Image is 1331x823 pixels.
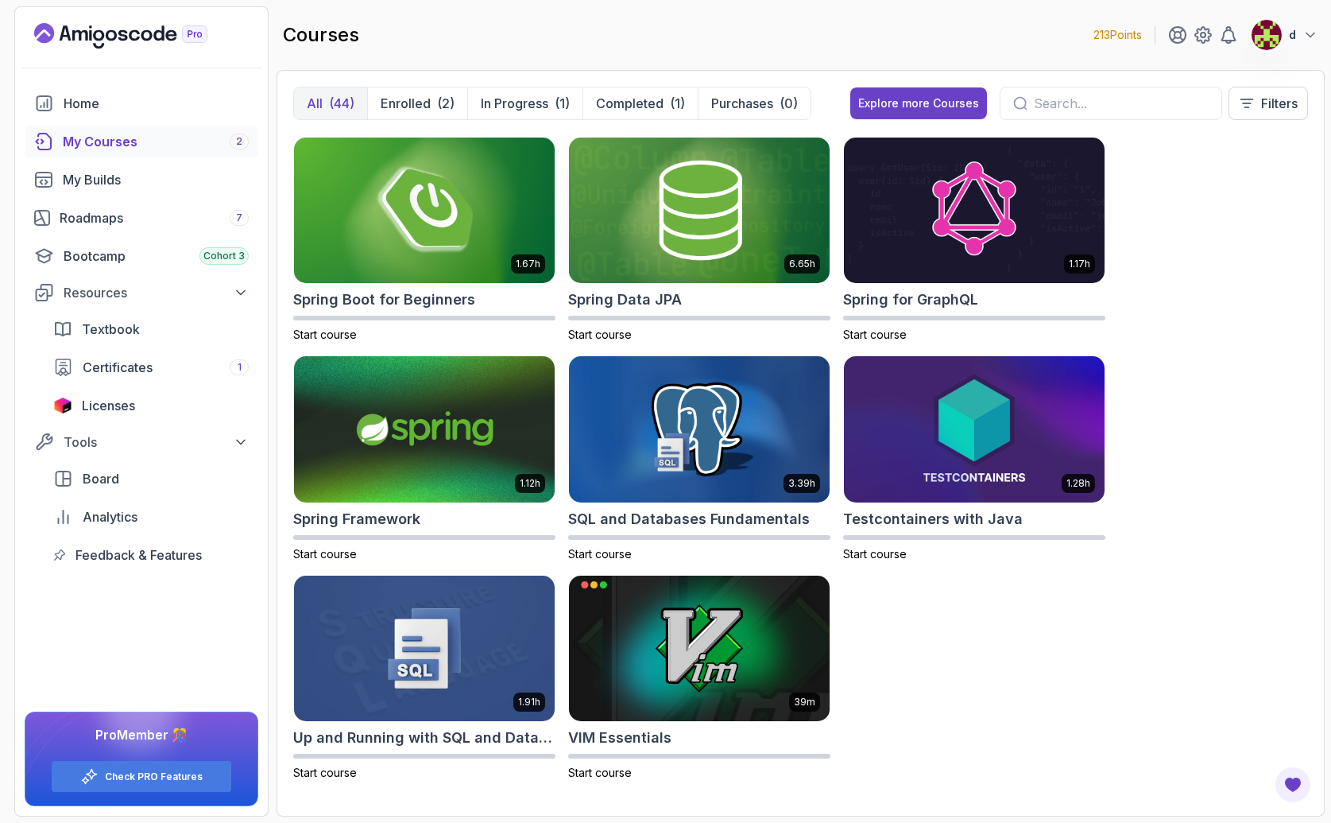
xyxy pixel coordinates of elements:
span: Feedback & Features [75,545,202,565]
h2: Testcontainers with Java [843,508,1023,530]
span: 1 [238,361,242,374]
a: Check PRO Features [105,771,203,783]
p: All [307,94,323,113]
div: Explore more Courses [858,95,979,111]
p: d [1289,27,1296,43]
div: Bootcamp [64,247,249,266]
img: user profile image [1252,20,1282,50]
div: (1) [555,94,570,113]
div: (2) [437,94,455,113]
span: Board [83,469,119,488]
a: bootcamp [25,240,258,272]
a: board [44,463,258,495]
img: Up and Running with SQL and Databases card [294,576,555,722]
a: certificates [44,351,258,383]
button: Tools [25,428,258,456]
span: Analytics [83,507,137,526]
span: 2 [236,135,242,148]
span: Start course [568,766,632,779]
img: VIM Essentials card [569,576,830,722]
p: 1.12h [520,477,540,490]
div: Home [64,94,249,113]
p: In Progress [481,94,548,113]
div: My Courses [63,132,249,151]
button: Open Feedback Button [1274,766,1312,804]
button: All(44) [294,87,367,119]
input: Search... [1034,94,1209,113]
h2: courses [283,22,359,48]
h2: Spring Framework [293,508,420,530]
button: Purchases(0) [698,87,811,119]
a: roadmaps [25,202,258,234]
span: Start course [293,766,357,779]
p: Enrolled [381,94,431,113]
span: Textbook [82,320,140,339]
span: Certificates [83,358,153,377]
div: Resources [64,283,249,302]
p: Completed [596,94,664,113]
button: Completed(1) [582,87,698,119]
span: Start course [293,547,357,561]
p: 1.28h [1066,477,1090,490]
img: Spring Data JPA card [569,138,830,284]
span: Start course [843,328,907,341]
p: 1.91h [518,696,540,708]
button: Check PRO Features [51,760,232,793]
span: Start course [568,547,632,561]
h2: Spring Data JPA [568,289,682,311]
a: textbook [44,313,258,345]
p: 1.67h [516,258,540,270]
button: Filters [1228,87,1308,120]
img: jetbrains icon [53,398,72,413]
div: My Builds [63,170,249,189]
img: SQL and Databases Fundamentals card [569,356,830,503]
button: Resources [25,278,258,307]
a: home [25,87,258,119]
div: Roadmaps [60,208,249,227]
span: 7 [236,212,242,224]
p: Purchases [711,94,773,113]
a: licenses [44,390,258,421]
div: (44) [329,94,354,113]
h2: Spring Boot for Beginners [293,289,475,311]
img: Testcontainers with Java card [844,356,1105,503]
button: Enrolled(2) [367,87,467,119]
a: courses [25,126,258,157]
span: Start course [843,547,907,561]
span: Licenses [82,396,135,415]
a: feedback [44,539,258,571]
a: builds [25,164,258,196]
a: Landing page [34,23,244,49]
img: Spring Framework card [294,356,555,503]
a: analytics [44,501,258,533]
button: user profile imaged [1251,19,1318,51]
h2: Spring for GraphQL [843,289,978,311]
button: In Progress(1) [467,87,582,119]
p: 213 Points [1093,27,1142,43]
h2: Up and Running with SQL and Databases [293,727,555,749]
div: (0) [780,94,798,113]
h2: SQL and Databases Fundamentals [568,508,810,530]
img: Spring Boot for Beginners card [294,138,555,284]
p: 1.17h [1069,258,1090,270]
p: 3.39h [788,477,815,490]
p: 6.65h [789,258,815,270]
span: Cohort 3 [203,250,245,262]
p: Filters [1261,94,1298,113]
span: Start course [568,328,632,341]
img: Spring for GraphQL card [844,138,1105,284]
p: 39m [794,696,815,708]
div: (1) [670,94,685,113]
h2: VIM Essentials [568,727,671,749]
button: Explore more Courses [850,87,987,119]
div: Tools [64,433,249,452]
span: Start course [293,328,357,341]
